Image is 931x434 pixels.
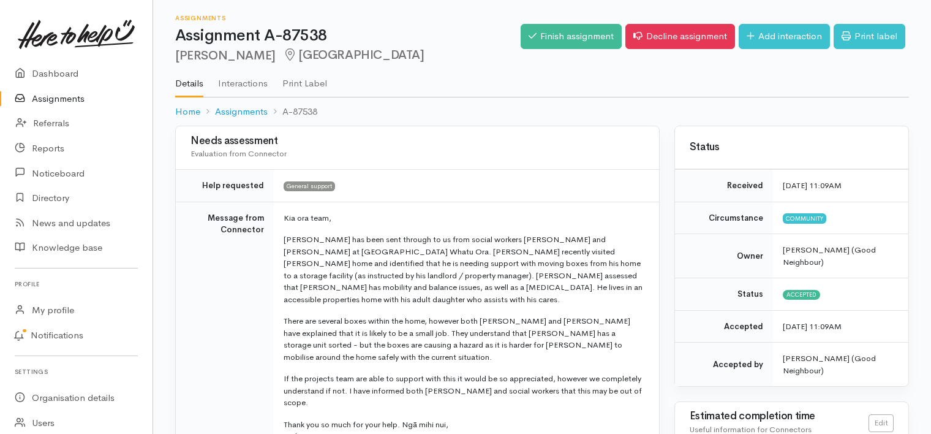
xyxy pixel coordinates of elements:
[834,24,905,49] a: Print label
[284,181,335,191] span: General support
[675,170,773,202] td: Received
[869,414,894,432] a: Edit
[675,343,773,387] td: Accepted by
[690,411,869,422] h3: Estimated completion time
[284,373,644,409] p: If the projects team are able to support with this it would be so appreciated, however we complet...
[284,315,644,363] p: There are several boxes within the home, however both [PERSON_NAME] and [PERSON_NAME] have explai...
[783,290,820,300] span: Accepted
[215,105,268,119] a: Assignments
[282,62,327,96] a: Print Label
[783,213,826,223] span: Community
[283,47,424,63] span: [GEOGRAPHIC_DATA]
[521,24,622,49] a: Finish assignment
[773,343,908,387] td: [PERSON_NAME] (Good Neighbour)
[15,276,138,292] h6: Profile
[675,202,773,234] td: Circumstance
[175,15,521,21] h6: Assignments
[176,170,274,202] td: Help requested
[625,24,735,49] a: Decline assignment
[675,234,773,278] td: Owner
[175,97,909,126] nav: breadcrumb
[175,27,521,45] h1: Assignment A-87538
[739,24,830,49] a: Add interaction
[268,105,317,119] li: A-87538
[175,48,521,63] h2: [PERSON_NAME]
[783,180,842,191] time: [DATE] 11:09AM
[218,62,268,96] a: Interactions
[690,142,894,153] h3: Status
[175,62,203,97] a: Details
[190,135,644,147] h3: Needs assessment
[175,105,200,119] a: Home
[783,245,876,267] span: [PERSON_NAME] (Good Neighbour)
[284,234,644,305] p: [PERSON_NAME] has been sent through to us from social workers [PERSON_NAME] and [PERSON_NAME] at ...
[675,278,773,311] td: Status
[783,321,842,332] time: [DATE] 11:09AM
[15,364,138,380] h6: Settings
[284,212,644,224] p: Kia ora team,
[675,310,773,343] td: Accepted
[190,148,287,159] span: Evaluation from Connector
